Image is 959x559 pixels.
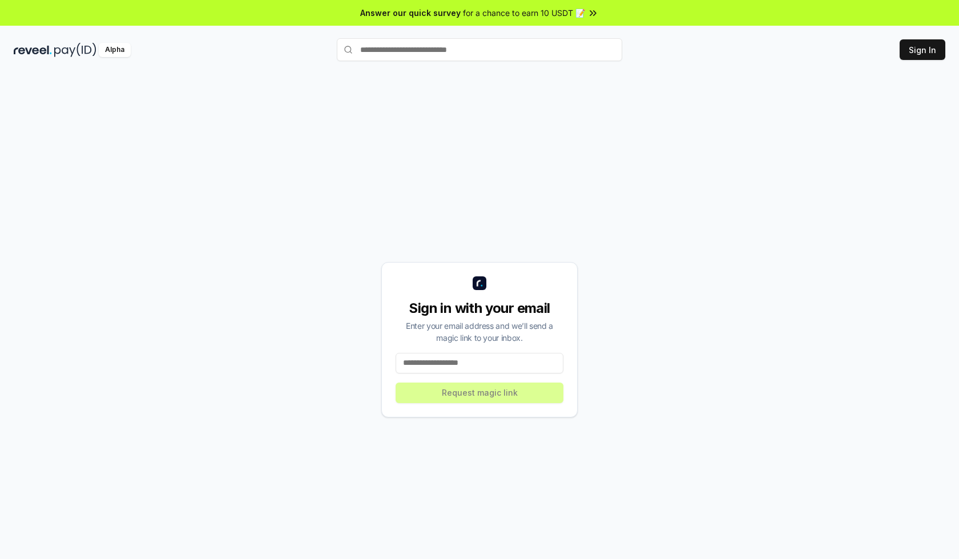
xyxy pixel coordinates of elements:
[99,43,131,57] div: Alpha
[396,320,563,344] div: Enter your email address and we’ll send a magic link to your inbox.
[463,7,585,19] span: for a chance to earn 10 USDT 📝
[14,43,52,57] img: reveel_dark
[900,39,945,60] button: Sign In
[396,299,563,317] div: Sign in with your email
[360,7,461,19] span: Answer our quick survey
[54,43,96,57] img: pay_id
[473,276,486,290] img: logo_small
